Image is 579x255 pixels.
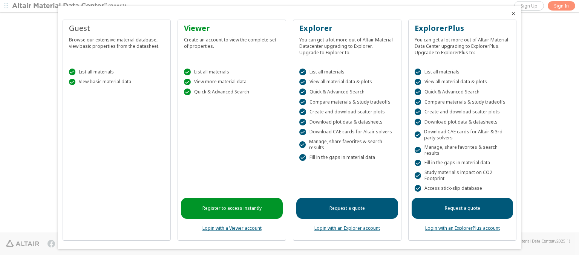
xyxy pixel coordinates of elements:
[299,108,395,115] div: Create and download scatter plots
[299,154,306,161] div: 
[415,169,510,182] div: Study material's impact on CO2 Footprint
[415,119,421,125] div: 
[415,144,510,156] div: Manage, share favorites & search results
[69,69,76,75] div: 
[299,79,395,86] div: View all material data & plots
[299,99,306,105] div: 
[415,99,510,105] div: Compare materials & study tradeoffs
[412,198,513,219] a: Request a quote
[69,23,165,34] div: Guest
[415,172,421,179] div: 
[184,23,280,34] div: Viewer
[299,69,306,75] div: 
[184,69,191,75] div: 
[415,89,421,95] div: 
[299,99,395,105] div: Compare materials & study tradeoffs
[415,89,510,95] div: Quick & Advanced Search
[314,225,380,231] a: Login with an Explorer account
[299,34,395,56] div: You can get a lot more out of Altair Material Datacenter upgrading to Explorer. Upgrade to Explor...
[299,108,306,115] div: 
[69,79,165,86] div: View basic material data
[415,69,510,75] div: List all materials
[184,79,280,86] div: View more material data
[69,34,165,49] div: Browse our extensive material database, view basic properties from the datasheet.
[415,147,421,154] div: 
[415,131,421,138] div: 
[202,225,262,231] a: Login with a Viewer account
[415,79,510,86] div: View all material data & plots
[415,185,421,192] div: 
[415,99,421,105] div: 
[299,89,395,95] div: Quick & Advanced Search
[299,139,395,151] div: Manage, share favorites & search results
[184,89,191,95] div: 
[184,69,280,75] div: List all materials
[415,79,421,86] div: 
[415,185,510,192] div: Access stick-slip database
[415,119,510,125] div: Download plot data & datasheets
[425,225,500,231] a: Login with an ExplorerPlus account
[415,160,510,166] div: Fill in the gaps in material data
[184,34,280,49] div: Create an account to view the complete set of properties.
[299,141,306,148] div: 
[415,160,421,166] div: 
[299,89,306,95] div: 
[181,198,283,219] a: Register to access instantly
[415,34,510,56] div: You can get a lot more out of Altair Material Data Center upgrading to ExplorerPlus. Upgrade to E...
[299,79,306,86] div: 
[415,23,510,34] div: ExplorerPlus
[299,69,395,75] div: List all materials
[296,198,398,219] a: Request a quote
[299,154,395,161] div: Fill in the gaps in material data
[299,129,306,136] div: 
[415,69,421,75] div: 
[510,11,516,17] button: Close
[415,108,510,115] div: Create and download scatter plots
[299,23,395,34] div: Explorer
[299,129,395,136] div: Download CAE cards for Altair solvers
[184,89,280,95] div: Quick & Advanced Search
[69,69,165,75] div: List all materials
[69,79,76,86] div: 
[299,119,306,125] div: 
[184,79,191,86] div: 
[415,108,421,115] div: 
[299,119,395,125] div: Download plot data & datasheets
[415,129,510,141] div: Download CAE cards for Altair & 3rd party solvers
